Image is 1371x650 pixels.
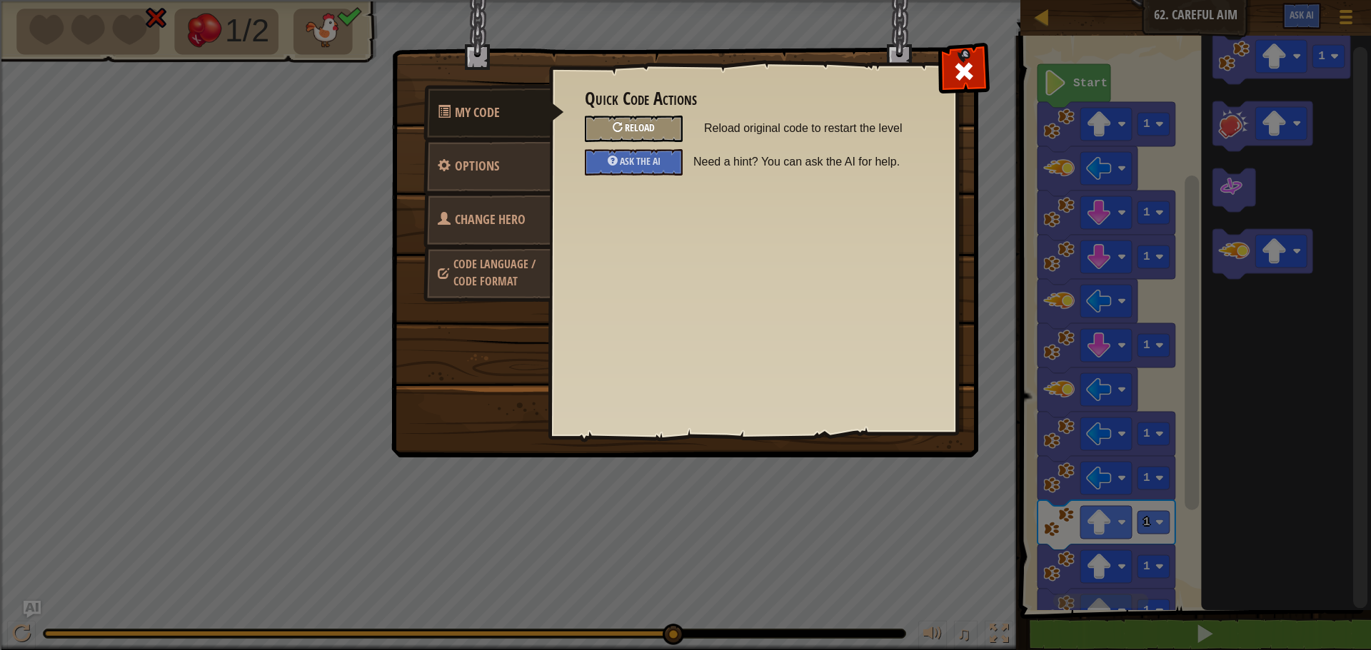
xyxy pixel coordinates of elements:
div: Move To ... [6,31,1365,44]
span: Choose hero, language [455,210,526,228]
h3: Quick Code Actions [585,89,921,108]
div: Rename [6,83,1365,96]
span: Configure settings [455,157,499,175]
div: Reload original code to restart the level [585,116,683,142]
span: Need a hint? You can ask the AI for help. [693,149,932,175]
div: Sort New > Old [6,19,1365,31]
span: Quick Code Actions [455,103,500,121]
div: Sort A > Z [6,6,1365,19]
span: Ask the AI [620,154,661,168]
a: Options [423,138,551,194]
div: Ask the AI [585,149,683,176]
a: My Code [423,85,564,141]
span: Reload [625,121,655,134]
div: Options [6,57,1365,70]
div: Delete [6,44,1365,57]
div: Move To ... [6,96,1365,108]
span: Choose hero, language [453,256,536,289]
span: Reload original code to restart the level [704,116,921,141]
div: Sign out [6,70,1365,83]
